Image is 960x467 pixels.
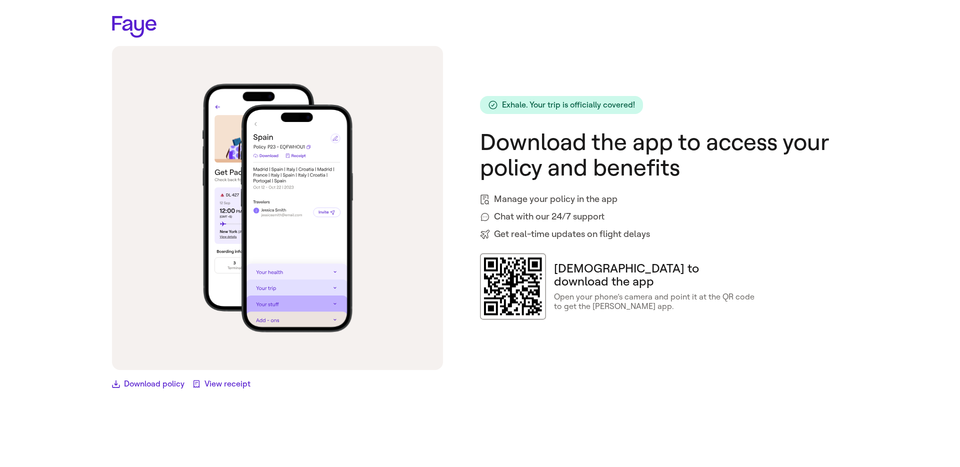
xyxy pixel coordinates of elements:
[494,210,604,223] span: Chat with our 24/7 support
[480,130,848,180] h1: Download the app to access your policy and benefits
[554,262,756,288] p: [DEMOGRAPHIC_DATA] to download the app
[494,192,617,206] span: Manage your policy in the app
[112,378,184,390] a: Download policy
[192,378,250,390] a: View receipt
[554,292,756,311] p: Open your phone’s camera and point it at the QR code to get the [PERSON_NAME] app.
[494,227,650,241] span: Get real-time updates on flight delays
[502,100,635,109] p: Exhale. Your trip is officially covered!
